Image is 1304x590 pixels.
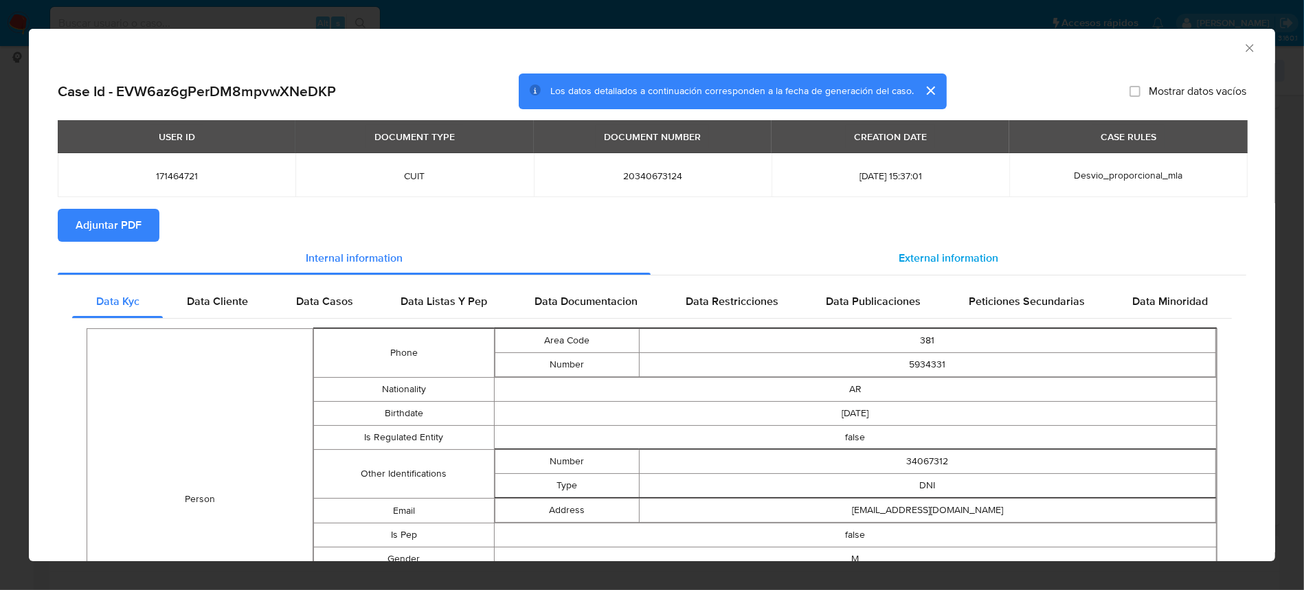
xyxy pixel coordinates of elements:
[150,125,203,148] div: USER ID
[1075,168,1183,182] span: Desvio_proporcional_mla
[314,499,495,523] td: Email
[639,329,1215,353] td: 381
[58,242,1246,275] div: Detailed info
[495,450,639,474] td: Number
[306,250,403,266] span: Internal information
[596,125,709,148] div: DOCUMENT NUMBER
[550,170,755,182] span: 20340673124
[494,378,1216,402] td: AR
[74,170,279,182] span: 171464721
[495,353,639,377] td: Number
[296,293,353,309] span: Data Casos
[495,329,639,353] td: Area Code
[639,450,1215,474] td: 34067312
[187,293,248,309] span: Data Cliente
[58,82,336,100] h2: Case Id - EVW6az6gPerDM8mpvwXNeDKP
[401,293,487,309] span: Data Listas Y Pep
[788,170,993,182] span: [DATE] 15:37:01
[314,523,495,547] td: Is Pep
[494,402,1216,426] td: [DATE]
[846,125,935,148] div: CREATION DATE
[314,450,495,499] td: Other Identifications
[495,474,639,498] td: Type
[495,499,639,523] td: Address
[314,378,495,402] td: Nationality
[969,293,1085,309] span: Peticiones Secundarias
[72,285,1232,318] div: Detailed internal info
[366,125,463,148] div: DOCUMENT TYPE
[76,210,142,240] span: Adjuntar PDF
[639,499,1215,523] td: [EMAIL_ADDRESS][DOMAIN_NAME]
[899,250,998,266] span: External information
[550,84,914,98] span: Los datos detallados a continuación corresponden a la fecha de generación del caso.
[826,293,921,309] span: Data Publicaciones
[96,293,139,309] span: Data Kyc
[314,547,495,571] td: Gender
[914,74,947,107] button: cerrar
[1243,41,1255,54] button: Cerrar ventana
[1129,86,1140,97] input: Mostrar datos vacíos
[1092,125,1165,148] div: CASE RULES
[494,426,1216,450] td: false
[314,329,495,378] td: Phone
[639,353,1215,377] td: 5934331
[494,523,1216,547] td: false
[58,209,159,242] button: Adjuntar PDF
[535,293,638,309] span: Data Documentacion
[686,293,778,309] span: Data Restricciones
[1132,293,1208,309] span: Data Minoridad
[29,29,1275,561] div: closure-recommendation-modal
[312,170,517,182] span: CUIT
[314,402,495,426] td: Birthdate
[494,547,1216,571] td: M
[639,474,1215,498] td: DNI
[1149,84,1246,98] span: Mostrar datos vacíos
[314,426,495,450] td: Is Regulated Entity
